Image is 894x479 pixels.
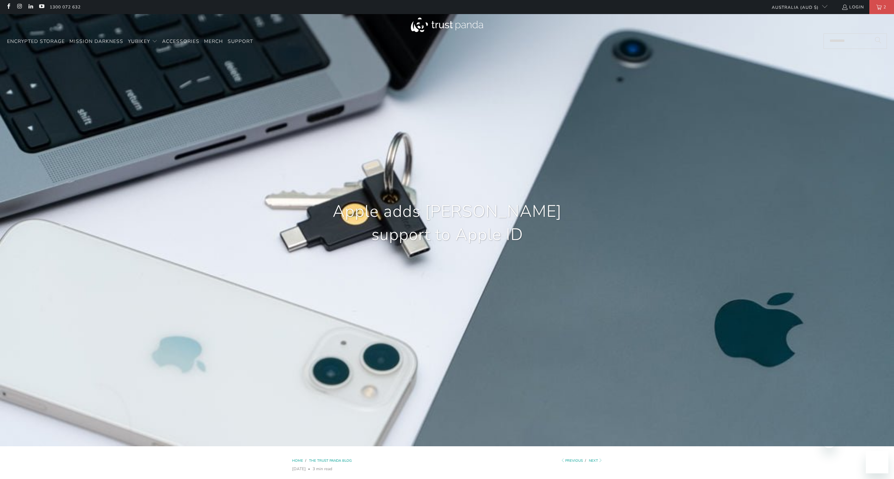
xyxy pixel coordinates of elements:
a: Previous [561,458,583,463]
a: Trust Panda Australia on Instagram [16,4,22,10]
span: / [305,458,308,463]
span: [DATE] [292,465,306,473]
span: YubiKey [128,38,150,45]
span: Accessories [162,38,199,45]
a: Home [292,458,304,463]
span: 3 min read [313,465,332,473]
input: Search... [824,33,887,49]
span: Merch [204,38,223,45]
a: Mission Darkness [69,33,123,50]
a: Accessories [162,33,199,50]
a: Merch [204,33,223,50]
a: Trust Panda Australia on YouTube [38,4,44,10]
span: Encrypted Storage [7,38,65,45]
button: Search [869,33,887,49]
span: / [585,458,588,463]
span: Home [292,458,303,463]
a: Trust Panda Australia on Facebook [5,4,11,10]
span: Mission Darkness [69,38,123,45]
span: Support [228,38,253,45]
img: Trust Panda Australia [411,18,483,32]
a: Next [589,458,602,463]
a: Support [228,33,253,50]
a: Login [841,3,864,11]
summary: YubiKey [128,33,158,50]
a: Encrypted Storage [7,33,65,50]
iframe: Button to launch messaging window [866,451,888,473]
nav: Translation missing: en.navigation.header.main_nav [7,33,253,50]
a: 1300 072 632 [50,3,81,11]
h1: Apple adds [PERSON_NAME] support to Apple ID [331,200,563,246]
a: The Trust Panda Blog [309,458,352,463]
a: Trust Panda Australia on LinkedIn [27,4,33,10]
iframe: Close message [822,434,836,448]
